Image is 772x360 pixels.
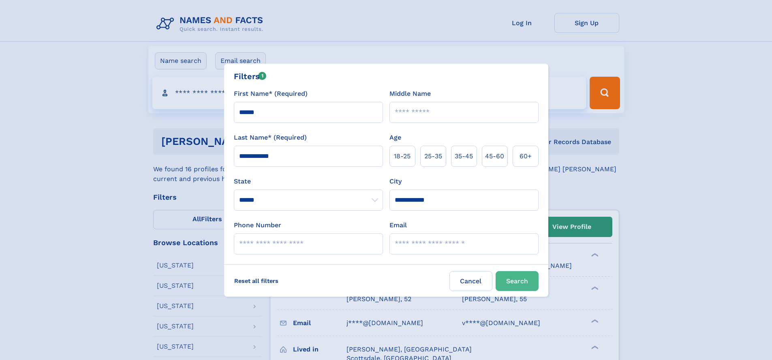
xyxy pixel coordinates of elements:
[234,133,307,142] label: Last Name* (Required)
[449,271,492,291] label: Cancel
[389,220,407,230] label: Email
[389,133,401,142] label: Age
[234,220,281,230] label: Phone Number
[234,89,308,99] label: First Name* (Required)
[424,151,442,161] span: 25‑35
[520,151,532,161] span: 60+
[389,89,431,99] label: Middle Name
[389,177,402,186] label: City
[229,271,284,291] label: Reset all filters
[234,70,267,82] div: Filters
[455,151,473,161] span: 35‑45
[496,271,539,291] button: Search
[485,151,504,161] span: 45‑60
[234,177,383,186] label: State
[394,151,411,161] span: 18‑25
